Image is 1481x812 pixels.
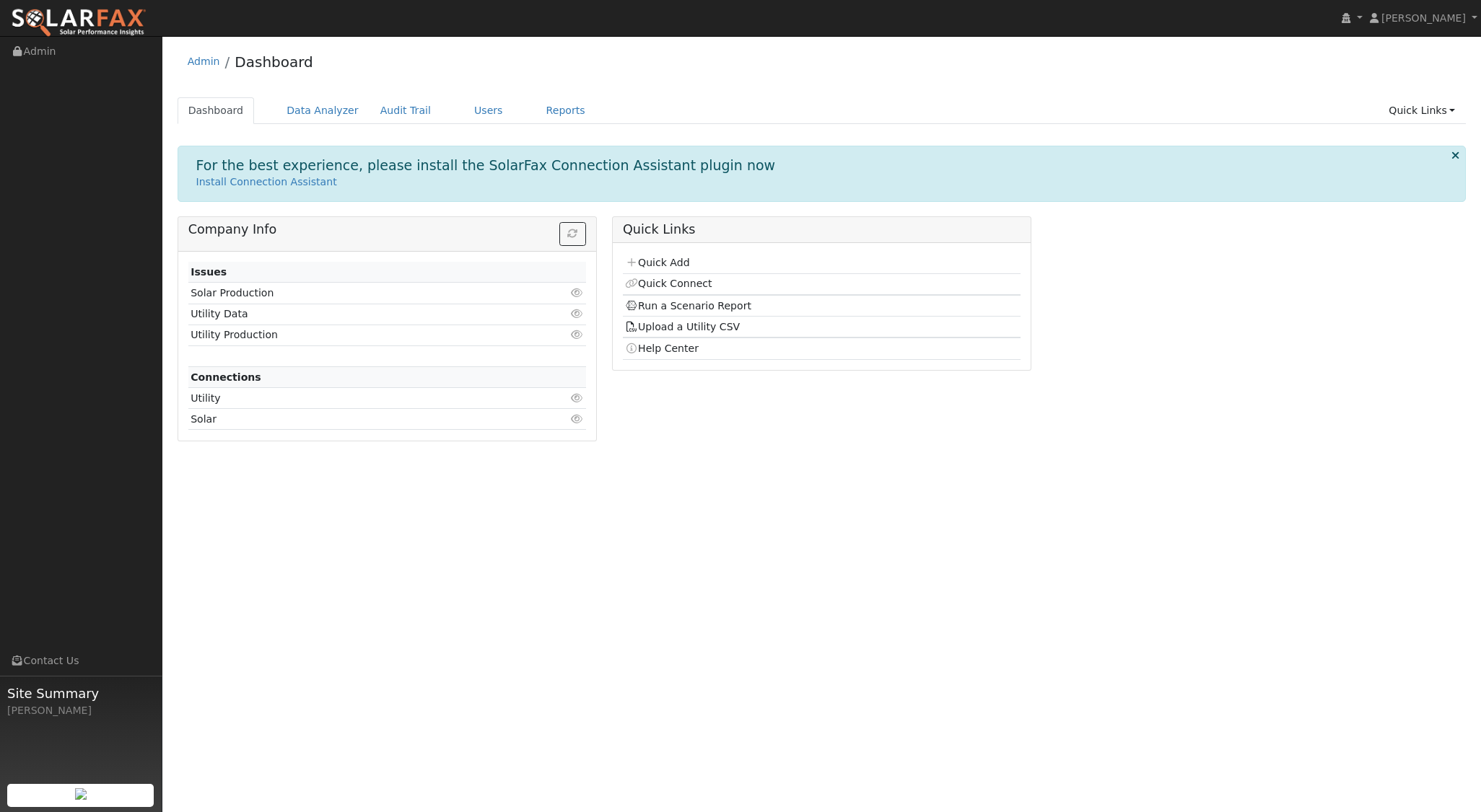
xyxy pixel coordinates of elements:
[188,388,522,409] td: Utility
[188,325,522,345] td: Utility Production
[188,222,586,237] h5: Company Info
[11,8,147,38] img: SolarFax
[571,414,584,424] i: Click to view
[463,97,514,124] a: Users
[188,409,522,430] td: Solar
[625,278,712,289] a: Quick Connect
[625,343,699,354] a: Help Center
[188,304,522,325] td: Utility Data
[571,288,584,298] i: Click to view
[75,788,87,800] img: retrieve
[571,393,584,403] i: Click to view
[188,283,522,304] td: Solar Production
[625,321,740,332] a: Upload a Utility CSV
[188,56,220,67] a: Admin
[625,300,751,312] a: Run a Scenario Report
[196,176,337,187] a: Install Connection Assistant
[536,97,596,124] a: Reports
[7,703,154,718] div: [PERSON_NAME]
[276,97,370,124] a: Data Analyzer
[178,97,255,124] a: Dashboard
[1378,97,1466,124] a: Quick Links
[235,53,313,71] a: Dashboard
[370,97,442,124] a: Audit Trail
[571,309,584,319] i: Click to view
[625,257,689,268] a: Quick Add
[196,157,776,174] h1: For the best experience, please install the SolarFax Connection Assistant plugin now
[191,266,227,278] strong: Issues
[7,684,154,703] span: Site Summary
[1381,12,1466,24] span: [PERSON_NAME]
[191,371,261,383] strong: Connections
[571,330,584,340] i: Click to view
[623,222,1021,237] h5: Quick Links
